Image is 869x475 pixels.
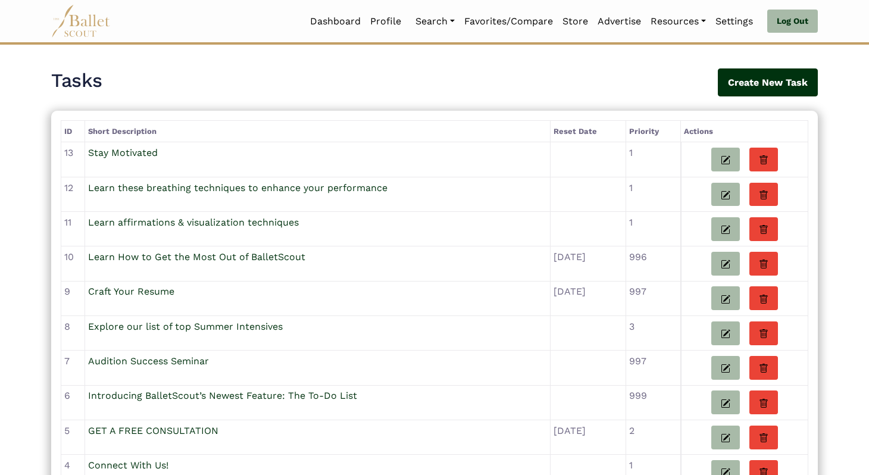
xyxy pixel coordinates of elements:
[626,120,680,142] th: Priority
[61,316,85,351] td: 8
[558,9,593,34] a: Store
[626,142,680,177] td: 1
[626,246,680,281] td: 996
[550,120,626,142] th: Reset Date
[88,217,299,228] a: Learn affirmations & visualization techniques
[61,351,85,385] td: 7
[626,212,680,246] td: 1
[626,420,680,455] td: 2
[550,420,626,455] td: [DATE]
[61,120,85,142] th: ID
[88,286,174,297] a: Craft Your Resume
[711,9,758,34] a: Settings
[88,425,218,436] a: GET A FREE CONSULTATION
[767,10,818,33] a: Log Out
[550,281,626,315] td: [DATE]
[51,68,102,96] h2: Tasks
[718,68,818,96] button: Create New Task
[681,120,808,142] th: Actions
[593,9,646,34] a: Advertise
[550,246,626,281] td: [DATE]
[365,9,406,34] a: Profile
[61,212,85,246] td: 11
[88,390,357,401] a: Introducing BalletScout’s Newest Feature: The To-Do List
[305,9,365,34] a: Dashboard
[626,316,680,351] td: 3
[88,321,283,332] a: Explore our list of top Summer Intensives
[626,281,680,315] td: 997
[626,385,680,420] td: 999
[88,147,158,158] a: Stay Motivated
[88,460,168,471] a: Connect With Us!
[88,182,387,193] a: Learn these breathing techniques to enhance your performance
[61,142,85,177] td: 13
[626,351,680,385] td: 997
[88,355,209,367] a: Audition Success Seminar
[85,120,550,142] th: Short Description
[626,177,680,211] td: 1
[459,9,558,34] a: Favorites/Compare
[61,177,85,211] td: 12
[411,9,459,34] a: Search
[61,420,85,455] td: 5
[61,246,85,281] td: 10
[646,9,711,34] a: Resources
[88,251,305,262] a: Learn How to Get the Most Out of BalletScout
[61,281,85,315] td: 9
[61,385,85,420] td: 6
